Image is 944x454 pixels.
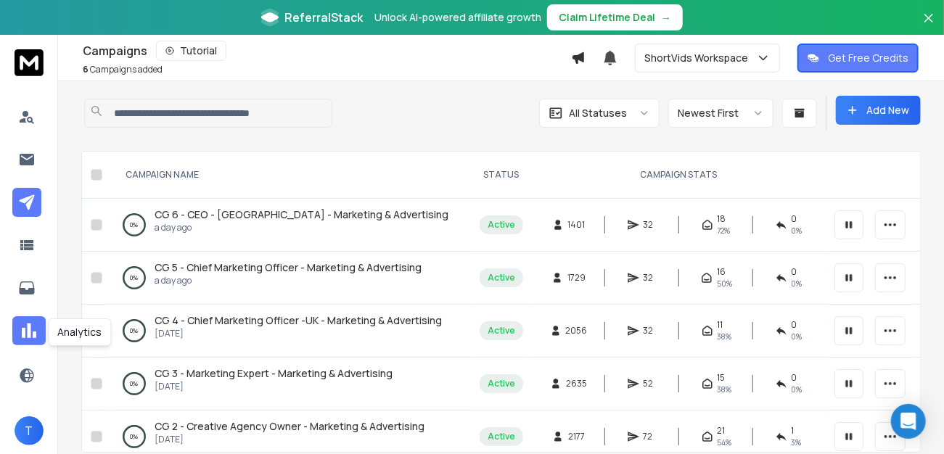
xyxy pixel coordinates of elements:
p: ShortVids Workspace [644,51,754,65]
span: 32 [644,272,658,284]
span: 0 [792,319,797,331]
span: 0 [792,213,797,225]
span: → [661,10,671,25]
button: Close banner [919,9,938,44]
p: All Statuses [569,106,627,120]
span: 0 % [792,331,803,342]
button: T [15,416,44,445]
p: 0 % [131,323,139,338]
span: 2056 [566,325,588,337]
span: 1729 [567,272,586,284]
p: [DATE] [155,381,393,392]
div: Open Intercom Messenger [891,404,926,439]
a: CG 4 - Chief Marketing Officer -UK - Marketing & Advertising [155,313,442,328]
span: ReferralStack [284,9,363,26]
span: 11 [718,319,723,331]
span: CG 5 - Chief Marketing Officer - Marketing & Advertising [155,260,422,274]
button: Get Free Credits [797,44,919,73]
p: Campaigns added [83,64,163,75]
span: 54 % [718,437,732,448]
span: 1401 [568,219,586,231]
p: a day ago [155,222,448,234]
p: [DATE] [155,434,424,445]
th: CAMPAIGN NAME [108,152,471,199]
span: 32 [644,325,658,337]
button: Newest First [668,99,773,128]
span: 38 % [718,384,732,395]
span: 15 [718,372,726,384]
td: 0%CG 5 - Chief Marketing Officer - Marketing & Advertisinga day ago [108,252,471,305]
button: Add New [836,96,921,125]
span: 0 % [792,278,803,289]
span: 2177 [568,431,585,442]
div: Analytics [48,318,111,346]
a: CG 5 - Chief Marketing Officer - Marketing & Advertising [155,260,422,275]
p: 0 % [131,376,139,391]
th: CAMPAIGN STATS [532,152,826,199]
span: CG 3 - Marketing Expert - Marketing & Advertising [155,366,393,380]
span: 18 [718,213,726,225]
p: 0 % [131,218,139,232]
div: Active [488,272,515,284]
p: Unlock AI-powered affiliate growth [374,10,541,25]
th: STATUS [471,152,532,199]
span: 38 % [718,331,732,342]
td: 0%CG 4 - Chief Marketing Officer -UK - Marketing & Advertising[DATE] [108,305,471,358]
div: Campaigns [83,41,571,61]
button: Claim Lifetime Deal→ [547,4,683,30]
p: 0 % [131,429,139,444]
span: CG 4 - Chief Marketing Officer -UK - Marketing & Advertising [155,313,442,327]
span: CG 2 - Creative Agency Owner - Marketing & Advertising [155,419,424,433]
div: Active [488,378,515,389]
span: 32 [644,219,658,231]
div: Active [488,219,515,231]
td: 0%CG 6 - CEO - [GEOGRAPHIC_DATA] - Marketing & Advertisinga day ago [108,199,471,252]
a: CG 2 - Creative Agency Owner - Marketing & Advertising [155,419,424,434]
p: [DATE] [155,328,442,339]
span: 72 % [718,225,731,236]
div: Active [488,325,515,337]
span: 50 % [717,278,732,289]
span: 0 [792,266,797,278]
span: 6 [83,63,89,75]
span: 21 [718,425,726,437]
p: a day ago [155,275,422,286]
span: CG 6 - CEO - [GEOGRAPHIC_DATA] - Marketing & Advertising [155,207,448,221]
button: Tutorial [156,41,226,61]
span: 0 % [792,225,803,236]
span: 3 % [792,437,802,448]
span: 1 [792,425,795,437]
span: 0 % [792,384,803,395]
span: 0 [792,372,797,384]
a: CG 3 - Marketing Expert - Marketing & Advertising [155,366,393,381]
p: 0 % [131,271,139,285]
div: Active [488,431,515,442]
span: 2635 [566,378,587,389]
td: 0%CG 3 - Marketing Expert - Marketing & Advertising[DATE] [108,358,471,410]
span: 52 [644,378,658,389]
span: 72 [644,431,658,442]
span: 16 [717,266,726,278]
p: Get Free Credits [828,51,908,65]
a: CG 6 - CEO - [GEOGRAPHIC_DATA] - Marketing & Advertising [155,207,448,222]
